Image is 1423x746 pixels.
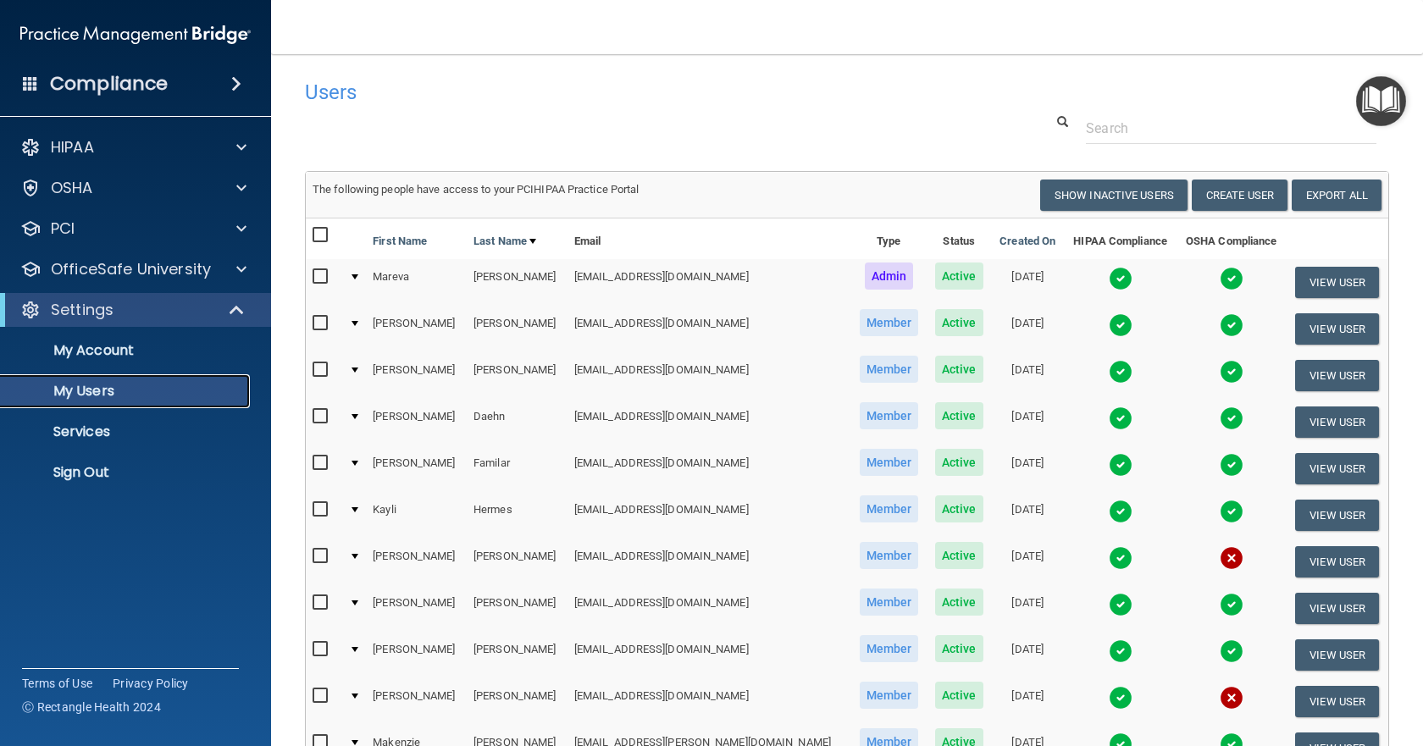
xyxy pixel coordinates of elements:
img: tick.e7d51cea.svg [1109,686,1132,710]
span: Ⓒ Rectangle Health 2024 [22,699,161,716]
p: Settings [51,300,114,320]
a: Last Name [473,231,536,251]
td: [EMAIL_ADDRESS][DOMAIN_NAME] [568,445,851,492]
span: Member [860,635,919,662]
a: OfficeSafe University [20,259,246,279]
th: Type [850,218,927,259]
img: cross.ca9f0e7f.svg [1220,686,1243,710]
img: tick.e7d51cea.svg [1109,639,1132,663]
a: Settings [20,300,246,320]
span: Active [935,495,983,522]
td: Daehn [467,399,568,445]
td: [PERSON_NAME] [366,399,467,445]
p: Services [11,423,242,440]
td: [DATE] [991,259,1064,306]
td: [PERSON_NAME] [366,632,467,678]
span: Active [935,589,983,616]
input: Search [1086,113,1376,144]
span: Member [860,542,919,569]
a: HIPAA [20,137,246,157]
td: [DATE] [991,445,1064,492]
h4: Users [305,81,927,103]
td: [EMAIL_ADDRESS][DOMAIN_NAME] [568,399,851,445]
span: Member [860,356,919,383]
a: Created On [999,231,1055,251]
button: View User [1295,267,1379,298]
a: PCI [20,218,246,239]
button: View User [1295,500,1379,531]
button: View User [1295,593,1379,624]
img: PMB logo [20,18,251,52]
td: [PERSON_NAME] [467,352,568,399]
td: [EMAIL_ADDRESS][DOMAIN_NAME] [568,632,851,678]
td: [EMAIL_ADDRESS][DOMAIN_NAME] [568,352,851,399]
td: [PERSON_NAME] [467,539,568,585]
td: [DATE] [991,632,1064,678]
span: Active [935,449,983,476]
button: View User [1295,406,1379,438]
button: Open Resource Center [1356,76,1406,126]
img: tick.e7d51cea.svg [1109,406,1132,430]
span: The following people have access to your PCIHIPAA Practice Portal [313,183,640,196]
td: [PERSON_NAME] [366,678,467,725]
img: tick.e7d51cea.svg [1220,313,1243,337]
span: Active [935,682,983,709]
td: [DATE] [991,352,1064,399]
img: tick.e7d51cea.svg [1220,406,1243,430]
img: tick.e7d51cea.svg [1220,593,1243,616]
td: [DATE] [991,585,1064,632]
span: Active [935,635,983,662]
td: [DATE] [991,492,1064,539]
td: Kayli [366,492,467,539]
td: [EMAIL_ADDRESS][DOMAIN_NAME] [568,306,851,352]
a: First Name [373,231,427,251]
th: HIPAA Compliance [1064,218,1177,259]
span: Active [935,542,983,569]
img: tick.e7d51cea.svg [1109,453,1132,477]
td: [DATE] [991,399,1064,445]
span: Admin [865,262,914,290]
img: tick.e7d51cea.svg [1109,360,1132,384]
p: OfficeSafe University [51,259,211,279]
button: View User [1295,546,1379,577]
td: [PERSON_NAME] [366,445,467,492]
td: [PERSON_NAME] [467,306,568,352]
span: Member [860,495,919,522]
td: Familar [467,445,568,492]
span: Member [860,309,919,336]
p: Sign Out [11,464,242,481]
span: Active [935,402,983,429]
td: [PERSON_NAME] [467,678,568,725]
a: OSHA [20,178,246,198]
img: tick.e7d51cea.svg [1220,267,1243,290]
td: Hermes [467,492,568,539]
span: Active [935,356,983,383]
td: [EMAIL_ADDRESS][DOMAIN_NAME] [568,259,851,306]
td: [EMAIL_ADDRESS][DOMAIN_NAME] [568,585,851,632]
td: [PERSON_NAME] [366,352,467,399]
td: [PERSON_NAME] [467,632,568,678]
a: Terms of Use [22,675,92,692]
td: [EMAIL_ADDRESS][DOMAIN_NAME] [568,539,851,585]
span: Member [860,402,919,429]
button: View User [1295,360,1379,391]
img: tick.e7d51cea.svg [1220,500,1243,523]
p: OSHA [51,178,93,198]
td: [PERSON_NAME] [467,585,568,632]
td: [DATE] [991,678,1064,725]
td: [EMAIL_ADDRESS][DOMAIN_NAME] [568,492,851,539]
img: tick.e7d51cea.svg [1220,453,1243,477]
img: tick.e7d51cea.svg [1220,360,1243,384]
td: [PERSON_NAME] [366,306,467,352]
td: [EMAIL_ADDRESS][DOMAIN_NAME] [568,678,851,725]
button: Create User [1192,180,1287,211]
button: View User [1295,639,1379,671]
span: Active [935,309,983,336]
p: My Users [11,383,242,400]
p: My Account [11,342,242,359]
span: Member [860,682,919,709]
td: [PERSON_NAME] [366,539,467,585]
img: tick.e7d51cea.svg [1109,546,1132,570]
th: Status [927,218,991,259]
a: Privacy Policy [113,675,189,692]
